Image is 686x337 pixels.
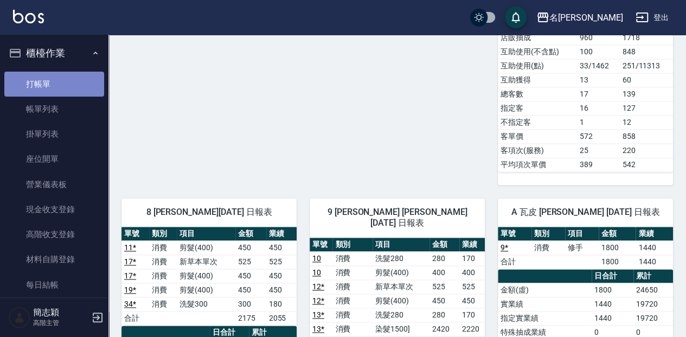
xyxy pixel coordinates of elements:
td: 450 [235,283,266,297]
th: 業績 [636,227,672,241]
td: 525 [235,255,266,269]
td: 2175 [235,311,266,325]
td: 金額(虛) [498,283,592,297]
td: 858 [619,129,673,143]
th: 項目 [565,227,599,241]
td: 170 [459,308,485,322]
td: 消費 [332,322,373,336]
td: 60 [619,73,673,87]
button: 櫃檯作業 [4,39,104,67]
td: 消費 [332,251,373,265]
td: 450 [266,240,297,255]
th: 類別 [149,227,177,241]
th: 類別 [531,227,565,241]
td: 1800 [599,240,636,255]
td: 消費 [149,269,177,283]
td: 100 [577,44,620,59]
td: 450 [235,269,266,283]
td: 不指定客 [498,115,577,129]
span: 8 [PERSON_NAME][DATE] 日報表 [134,207,284,218]
img: Logo [13,10,44,23]
td: 指定客 [498,101,577,115]
td: 848 [619,44,673,59]
th: 單號 [310,238,332,252]
th: 累計 [633,269,673,283]
td: 剪髮(400) [177,240,235,255]
td: 572 [577,129,620,143]
td: 400 [429,265,460,279]
td: 消費 [332,294,373,308]
td: 消費 [332,265,373,279]
td: 消費 [149,283,177,297]
td: 新草本單次 [177,255,235,269]
td: 2055 [266,311,297,325]
td: 450 [235,240,266,255]
th: 項目 [373,238,429,252]
span: A 瓦皮 [PERSON_NAME] [DATE] 日報表 [511,207,660,218]
td: 剪髮(400) [373,294,429,308]
td: 新草本單次 [373,279,429,294]
a: 10 [312,268,321,277]
td: 洗髮280 [373,251,429,265]
a: 每日結帳 [4,272,104,297]
td: 互助使用(點) [498,59,577,73]
td: 平均項次單價 [498,157,577,171]
td: 450 [459,294,485,308]
td: 450 [429,294,460,308]
a: 營業儀表板 [4,172,104,197]
button: save [505,7,527,28]
th: 金額 [599,227,636,241]
td: 525 [459,279,485,294]
td: 洗髮280 [373,308,429,322]
td: 指定實業績 [498,311,592,325]
th: 項目 [177,227,235,241]
a: 座位開單 [4,147,104,171]
td: 染髮1500] [373,322,429,336]
td: 389 [577,157,620,171]
a: 現金收支登錄 [4,197,104,222]
td: 280 [429,251,460,265]
td: 13 [577,73,620,87]
td: 1718 [619,30,673,44]
td: 960 [577,30,620,44]
td: 洗髮300 [177,297,235,311]
td: 127 [619,101,673,115]
a: 材料自購登錄 [4,247,104,272]
td: 450 [266,283,297,297]
td: 合計 [498,255,531,269]
td: 實業績 [498,297,592,311]
table: a dense table [498,227,673,269]
td: 251/11313 [619,59,673,73]
td: 2220 [459,322,485,336]
td: 17 [577,87,620,101]
td: 剪髮(400) [177,283,235,297]
td: 剪髮(400) [373,265,429,279]
td: 剪髮(400) [177,269,235,283]
td: 139 [619,87,673,101]
td: 消費 [149,297,177,311]
td: 450 [266,269,297,283]
td: 合計 [121,311,149,325]
h5: 簡志穎 [33,307,88,318]
td: 170 [459,251,485,265]
td: 12 [619,115,673,129]
a: 10 [312,254,321,263]
td: 16 [577,101,620,115]
th: 單號 [121,227,149,241]
td: 客單價 [498,129,577,143]
td: 店販抽成 [498,30,577,44]
td: 400 [459,265,485,279]
td: 消費 [531,240,565,255]
td: 消費 [332,308,373,322]
td: 1800 [599,255,636,269]
span: 9 [PERSON_NAME] [PERSON_NAME][DATE] 日報表 [323,207,472,228]
td: 220 [619,143,673,157]
th: 類別 [332,238,373,252]
div: 名[PERSON_NAME] [549,11,623,24]
a: 掛單列表 [4,122,104,147]
th: 業績 [459,238,485,252]
td: 1440 [592,297,633,311]
p: 高階主管 [33,318,88,328]
th: 金額 [429,238,460,252]
img: Person [9,307,30,328]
